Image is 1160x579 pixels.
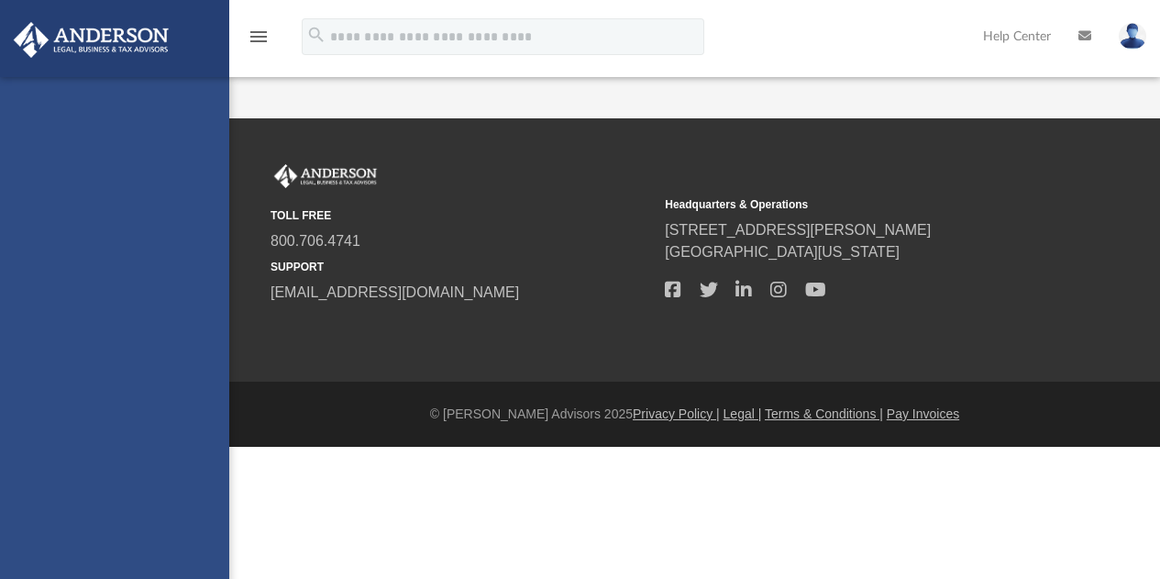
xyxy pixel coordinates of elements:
a: Terms & Conditions | [765,406,883,421]
div: © [PERSON_NAME] Advisors 2025 [229,405,1160,424]
i: menu [248,26,270,48]
img: User Pic [1119,23,1146,50]
a: 800.706.4741 [271,233,360,249]
small: Headquarters & Operations [665,196,1046,213]
img: Anderson Advisors Platinum Portal [271,164,381,188]
a: [STREET_ADDRESS][PERSON_NAME] [665,222,931,238]
a: [GEOGRAPHIC_DATA][US_STATE] [665,244,900,260]
img: Anderson Advisors Platinum Portal [8,22,174,58]
a: [EMAIL_ADDRESS][DOMAIN_NAME] [271,284,519,300]
small: TOLL FREE [271,207,652,224]
a: menu [248,35,270,48]
a: Privacy Policy | [633,406,720,421]
i: search [306,25,326,45]
a: Pay Invoices [887,406,959,421]
small: SUPPORT [271,259,652,275]
a: Legal | [724,406,762,421]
